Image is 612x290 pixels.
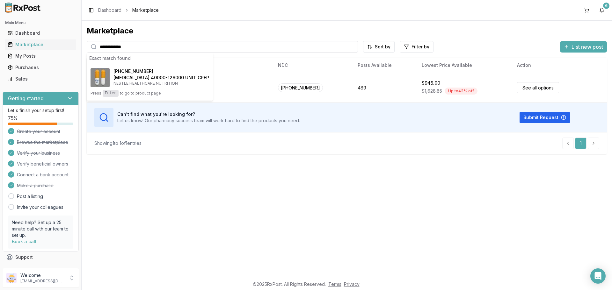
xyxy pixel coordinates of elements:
div: Purchases [8,64,74,71]
h2: Main Menu [5,20,76,25]
button: Feedback [3,263,79,274]
button: Marketplace [3,39,79,50]
div: Open Intercom Messenger [590,268,606,284]
a: Sales [5,73,76,85]
span: Make a purchase [17,182,54,189]
kbd: Enter [103,90,119,97]
div: Marketplace [87,26,607,36]
button: Submit Request [520,112,570,123]
img: User avatar [6,273,17,283]
div: Marketplace [8,41,74,48]
div: Exact match found [87,53,213,64]
button: 6 [597,5,607,15]
a: See all options [517,82,559,93]
span: Create your account [17,128,60,135]
div: Dashboard [8,30,74,36]
button: Support [3,251,79,263]
button: Purchases [3,62,79,73]
p: Let's finish your setup first! [8,107,73,114]
a: Purchases [5,62,76,73]
th: NDC [273,58,353,73]
a: Dashboard [5,27,76,39]
div: My Posts [8,53,74,59]
button: My Posts [3,51,79,61]
img: RxPost Logo [3,3,43,13]
button: Sales [3,74,79,84]
span: Filter by [412,44,429,50]
button: Filter by [400,41,433,53]
h3: Can't find what you're looking for? [117,111,300,117]
button: Sort by [363,41,395,53]
h4: [MEDICAL_DATA] 40000-126000 UNIT CPEP [113,74,209,81]
span: Feedback [15,265,37,272]
button: Dashboard [3,28,79,38]
a: 1 [575,138,586,149]
span: Press [91,91,101,96]
div: Showing 1 to 1 of 1 entries [94,140,142,146]
a: Invite your colleagues [17,204,63,210]
p: Need help? Set up a 25 minute call with our team to set up. [12,219,69,238]
p: Let us know! Our pharmacy success team will work hard to find the products you need. [117,117,300,124]
span: $1,628.85 [422,88,442,94]
nav: pagination [562,138,599,149]
a: Book a call [12,239,36,244]
a: List new post [560,44,607,51]
span: Browse the marketplace [17,139,68,145]
p: [EMAIL_ADDRESS][DOMAIN_NAME] [20,279,65,284]
div: Up to 42 % off [445,88,477,95]
span: [PHONE_NUMBER] [113,68,153,74]
th: Action [512,58,607,73]
span: Connect a bank account [17,172,69,178]
div: $945.00 [422,80,440,86]
span: Verify your business [17,150,60,156]
button: Zenpep 40000-126000 UNIT CPEP[PHONE_NUMBER][MEDICAL_DATA] 40000-126000 UNIT CPEPNESTLE HEALTHCARE... [87,64,213,101]
nav: breadcrumb [98,7,159,13]
span: Sort by [375,44,390,50]
a: Post a listing [17,193,43,200]
a: Marketplace [5,39,76,50]
a: Privacy [344,281,360,287]
p: Welcome [20,272,65,279]
span: 75 % [8,115,18,121]
p: NESTLE HEALTHCARE NUTRITION [113,81,209,86]
td: 489 [353,73,417,103]
a: My Posts [5,50,76,62]
th: Lowest Price Available [417,58,512,73]
span: Marketplace [132,7,159,13]
div: 6 [603,3,609,9]
span: Verify beneficial owners [17,161,68,167]
span: [PHONE_NUMBER] [278,83,323,92]
span: to go to product page [120,91,161,96]
a: Terms [328,281,341,287]
a: Dashboard [98,7,121,13]
th: Posts Available [353,58,417,73]
span: List new post [572,43,603,51]
img: Zenpep 40000-126000 UNIT CPEP [91,68,110,87]
h3: Getting started [8,95,44,102]
div: Sales [8,76,74,82]
button: List new post [560,41,607,53]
